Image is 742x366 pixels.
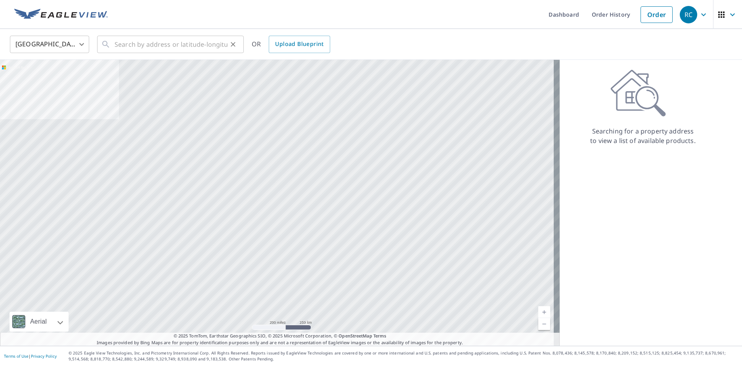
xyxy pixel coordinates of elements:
div: Aerial [10,312,69,332]
a: Terms [373,333,386,339]
img: EV Logo [14,9,108,21]
a: Upload Blueprint [269,36,330,53]
a: OpenStreetMap [338,333,372,339]
a: Privacy Policy [31,353,57,359]
button: Clear [228,39,239,50]
div: RC [680,6,697,23]
p: © 2025 Eagle View Technologies, Inc. and Pictometry International Corp. All Rights Reserved. Repo... [69,350,738,362]
a: Current Level 5, Zoom Out [538,318,550,330]
p: Searching for a property address to view a list of available products. [590,126,696,145]
span: © 2025 TomTom, Earthstar Geographics SIO, © 2025 Microsoft Corporation, © [174,333,386,339]
div: Aerial [28,312,49,332]
div: [GEOGRAPHIC_DATA] [10,33,89,55]
input: Search by address or latitude-longitude [115,33,228,55]
div: OR [252,36,330,53]
a: Current Level 5, Zoom In [538,306,550,318]
p: | [4,354,57,358]
a: Terms of Use [4,353,29,359]
a: Order [641,6,673,23]
span: Upload Blueprint [275,39,323,49]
